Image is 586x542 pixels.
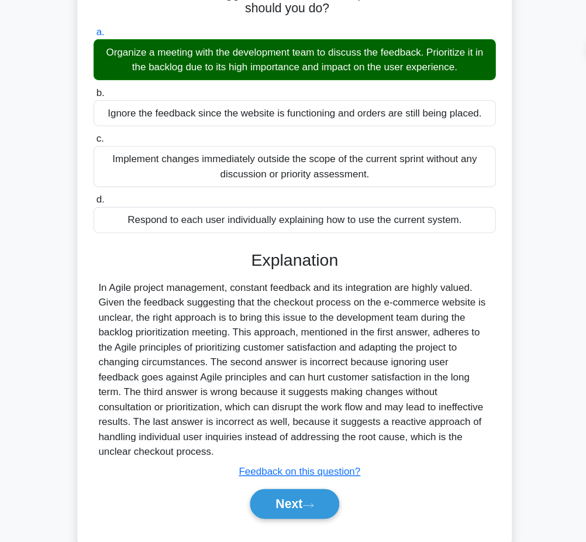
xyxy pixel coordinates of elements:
div: Implement changes immediately outside the scope of the current sprint without any discussion or p... [104,157,482,196]
span: c. [106,145,113,155]
div: Respond to each user individually explaining how to use the current system. [104,215,482,239]
a: Feedback on this question? [240,459,355,469]
div: Ignore the feedback since the website is functioning and orders are still being placed. [104,114,482,139]
span: b. [106,102,113,112]
button: Next [251,481,335,509]
span: d. [106,203,113,212]
div: In Agile project management, constant feedback and its integration are highly valued. Given the f... [108,284,478,452]
div: Organize a meeting with the development team to discuss the feedback. Prioritize it in the backlo... [104,57,482,95]
span: a. [106,44,113,54]
h3: Explanation [111,256,475,275]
